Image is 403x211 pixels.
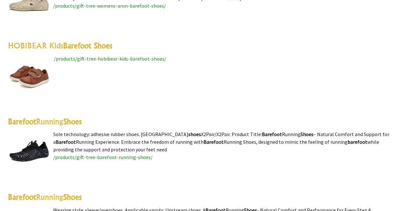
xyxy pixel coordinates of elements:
highlight: Shoes [300,131,313,137]
img: Barefoot Running Shoes [8,130,50,172]
a: /products/gift-tree-barefoot-running-shoes/ [53,154,153,160]
highlight: Shoes [63,192,82,202]
highlight: Barefoot [8,192,36,202]
highlight: Barefoot [56,139,76,145]
a: BarefootRunningShoes [8,117,82,126]
highlight: barefoot [348,139,367,145]
highlight: Barefoot [204,139,224,145]
highlight: Shoes [63,117,82,126]
a: /products/gift-tree-womens-aron-barefoot-shoes/ [53,3,166,9]
img: HOBIBEAR Kids Barefoot Shoes [8,55,51,97]
highlight: shoes [188,131,201,137]
highlight: Barefoot [262,131,282,137]
highlight: Barefoot Shoes [63,41,112,50]
highlight: Barefoot [8,117,36,126]
a: HOBIBEAR KidsBarefoot Shoes [8,41,112,50]
a: BarefootRunningShoes [8,192,82,202]
a: /products/gift-tree-hobibear-kids-barefoot-shoes/ [54,55,166,62]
